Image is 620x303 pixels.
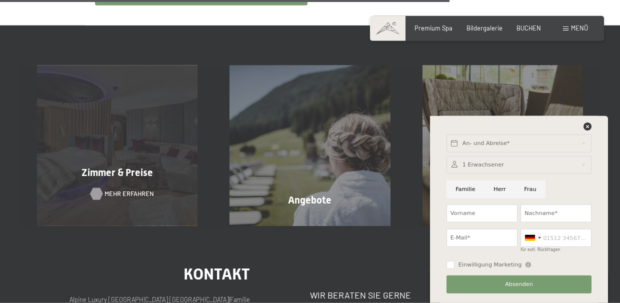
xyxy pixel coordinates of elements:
a: BUCHEN [516,24,541,32]
a: Urlaub in Südtirol im Hotel Schwarzenstein – Anfrage Angebote [213,65,406,226]
span: Angebote [288,194,331,206]
div: Germany (Deutschland): +49 [521,229,544,246]
span: Kontakt [183,264,250,283]
span: Wir beraten Sie gerne [310,289,411,300]
a: Bildergalerie [466,24,502,32]
input: 01512 3456789 [520,229,591,247]
span: Zimmer & Preise [81,166,153,178]
a: Premium Spa [414,24,452,32]
a: Urlaub in Südtirol im Hotel Schwarzenstein – Anfrage Zimmer & Preise Mehr erfahren [21,65,213,226]
span: Einwilligung Marketing [458,261,522,269]
button: Absenden [446,275,591,293]
span: Mehr erfahren [104,189,154,198]
label: für evtl. Rückfragen [520,247,560,252]
span: Menü [571,24,588,32]
span: Absenden [505,280,533,288]
a: Urlaub in Südtirol im Hotel Schwarzenstein – Anfrage AGBs [406,65,599,226]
